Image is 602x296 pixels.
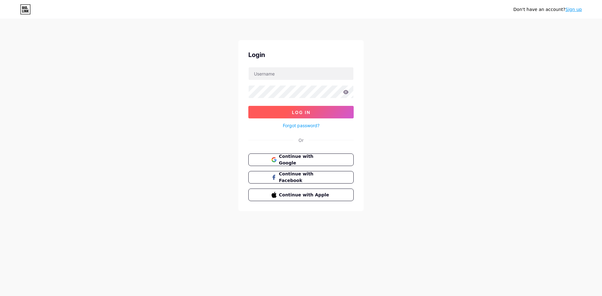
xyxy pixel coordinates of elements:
span: Log In [292,110,310,115]
div: Login [248,50,354,60]
button: Continue with Facebook [248,171,354,184]
a: Forgot password? [283,122,319,129]
div: Or [298,137,304,143]
button: Continue with Google [248,153,354,166]
span: Continue with Facebook [279,171,331,184]
span: Continue with Apple [279,192,331,198]
button: Log In [248,106,354,118]
span: Continue with Google [279,153,331,166]
button: Continue with Apple [248,189,354,201]
div: Don't have an account? [513,6,582,13]
a: Sign up [565,7,582,12]
input: Username [249,67,353,80]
